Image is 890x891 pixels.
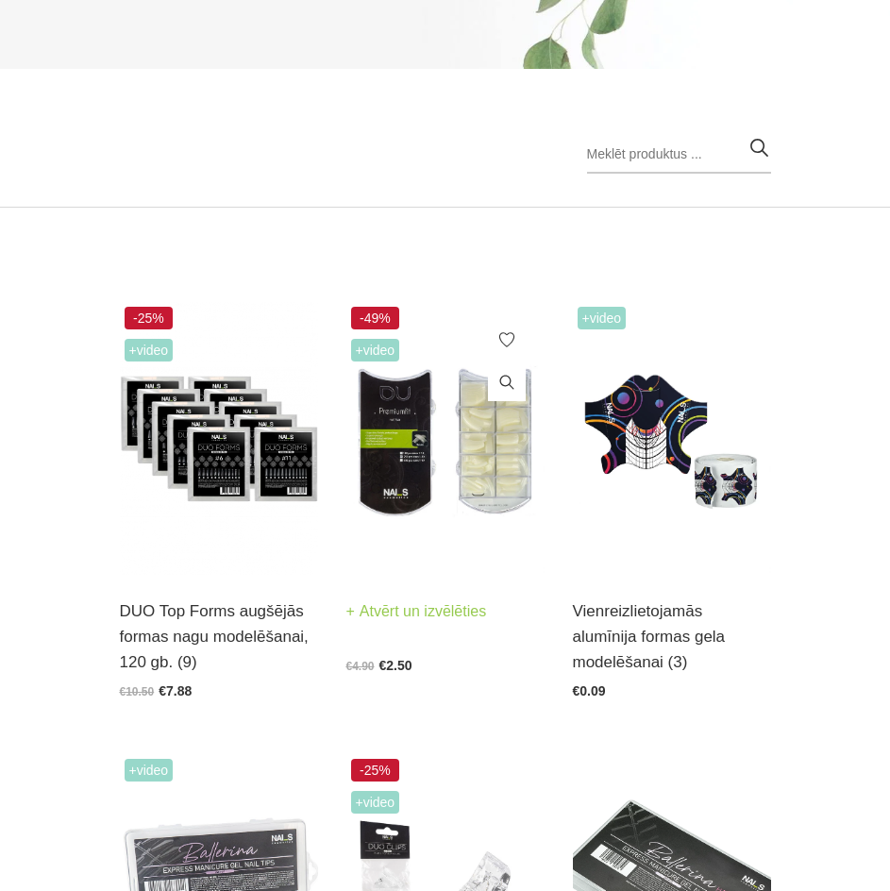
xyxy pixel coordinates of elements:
span: +Video [125,759,174,782]
span: €4.90 [346,660,375,673]
span: +Video [351,791,400,814]
span: -25% [125,307,174,329]
a: Atvērt un izvēlēties [346,598,487,625]
img: Īpaši noturīgas modelēšanas formas, kas maksimāli atvieglo meistara darbu. Izcili cietas, maksimā... [573,302,771,575]
span: -49% [351,307,400,329]
a: Vienreizlietojamās alumīnija formas gela modelēšanai (3) [573,598,771,676]
span: +Video [351,339,400,361]
a: DUO Top Forms augšējās formas nagu modelēšanai, 120 gb. (9) [120,598,318,676]
input: Meklēt produktus ... [587,136,771,174]
span: +Video [125,339,174,361]
img: #1 • Mazs(S) sāna arkas izliekums, normāls/vidējs C izliekums, garā forma • Piemērota standarta n... [120,302,318,575]
span: €0.09 [573,683,606,698]
span: -25% [351,759,400,782]
span: +Video [578,307,627,329]
span: €7.88 [159,683,192,698]
span: €2.50 [379,658,412,673]
span: €10.50 [120,685,155,698]
img: Plānas, elastīgas formas. To īpašā forma sniedz iespēju modelēt nagus ar paralēlām sānu malām, kā... [346,302,545,575]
